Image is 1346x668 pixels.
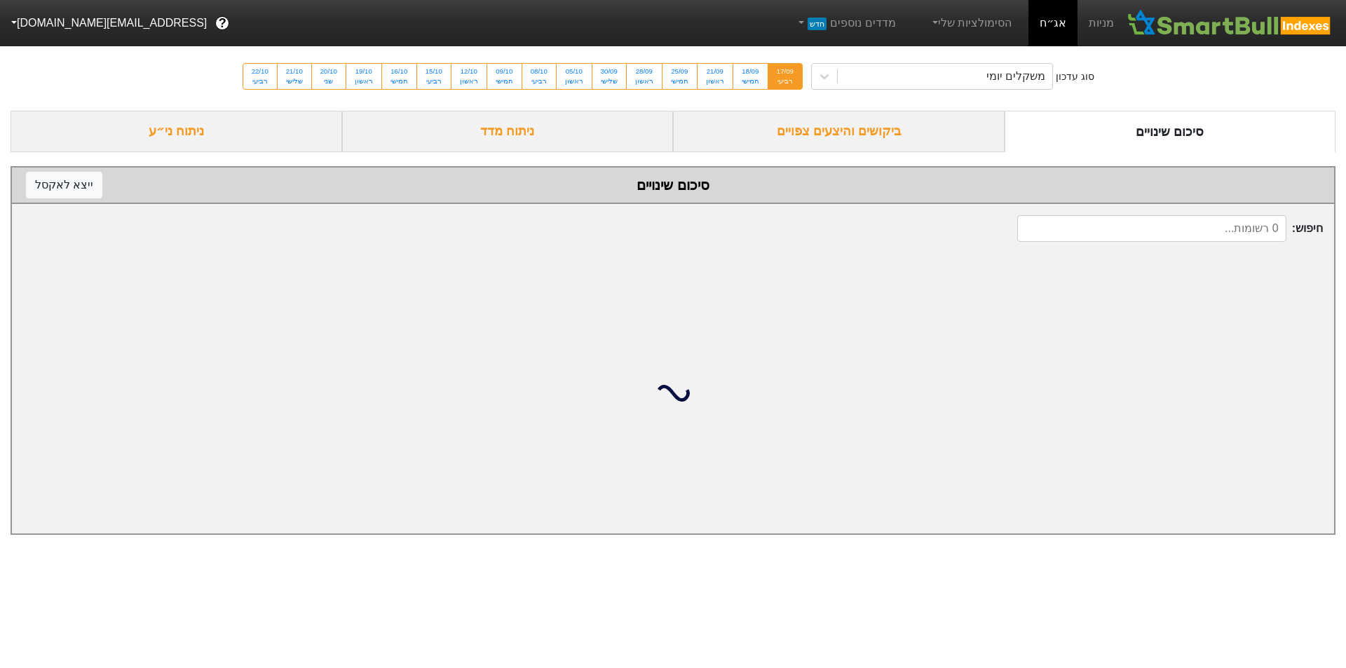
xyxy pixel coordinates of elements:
[1017,215,1286,242] input: 0 רשומות...
[671,76,688,86] div: חמישי
[219,14,226,33] span: ?
[426,76,442,86] div: רביעי
[673,111,1005,152] div: ביקושים והיצעים צפויים
[320,76,337,86] div: שני
[252,76,268,86] div: רביעי
[496,76,513,86] div: חמישי
[286,67,303,76] div: 21/10
[635,76,653,86] div: ראשון
[565,67,583,76] div: 05/10
[601,67,618,76] div: 30/09
[1017,215,1323,242] span: חיפוש :
[531,76,548,86] div: רביעי
[26,172,102,198] button: ייצא לאקסל
[742,76,759,86] div: חמישי
[426,67,442,76] div: 15/10
[1056,69,1094,84] div: סוג עדכון
[924,9,1018,37] a: הסימולציות שלי
[11,111,342,152] div: ניתוח ני״ע
[286,76,303,86] div: שלישי
[342,111,674,152] div: ניתוח מדד
[252,67,268,76] div: 22/10
[26,175,1320,196] div: סיכום שינויים
[777,76,794,86] div: רביעי
[656,376,690,410] img: loading...
[496,67,513,76] div: 09/10
[706,76,724,86] div: ראשון
[635,67,653,76] div: 28/09
[460,67,478,76] div: 12/10
[601,76,618,86] div: שלישי
[777,67,794,76] div: 17/09
[355,67,373,76] div: 19/10
[790,9,902,37] a: מדדים נוספיםחדש
[808,18,827,30] span: חדש
[1125,9,1335,37] img: SmartBull
[460,76,478,86] div: ראשון
[1005,111,1336,152] div: סיכום שינויים
[742,67,759,76] div: 18/09
[706,67,724,76] div: 21/09
[565,76,583,86] div: ראשון
[671,67,688,76] div: 25/09
[531,67,548,76] div: 08/10
[355,76,373,86] div: ראשון
[320,67,337,76] div: 20/10
[390,76,408,86] div: חמישי
[390,67,408,76] div: 16/10
[986,68,1045,85] div: משקלים יומי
